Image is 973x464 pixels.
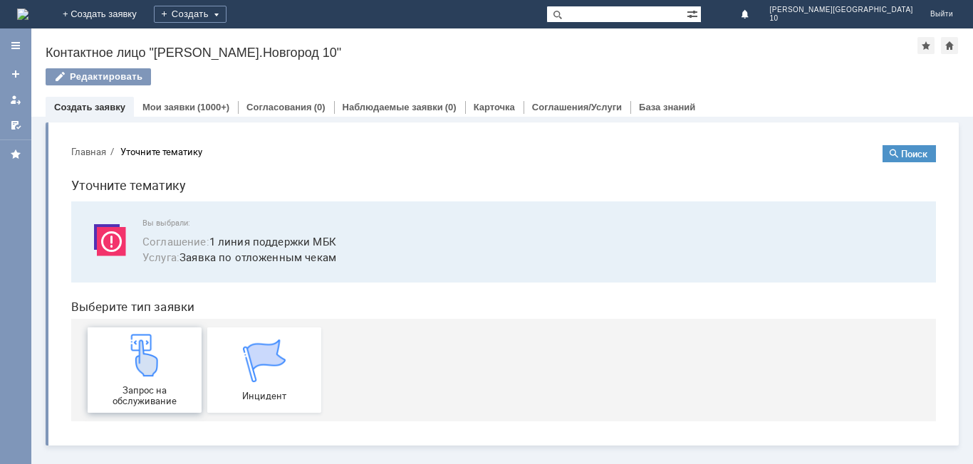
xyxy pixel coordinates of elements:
a: Наблюдаемые заявки [343,102,443,112]
span: Услуга : [83,116,120,130]
a: Мои заявки [142,102,195,112]
a: Соглашения/Услуги [532,102,622,112]
div: Уточните тематику [61,13,142,23]
div: (0) [314,102,326,112]
a: Создать заявку [54,102,125,112]
div: Добавить в избранное [917,37,935,54]
a: Карточка [474,102,515,112]
a: Запрос на обслуживание [28,194,142,279]
div: Контактное лицо "[PERSON_NAME].Новгород 10" [46,46,917,60]
h1: Уточните тематику [11,41,876,62]
button: Соглашение:1 линия поддержки МБК [83,100,276,116]
header: Выберите тип заявки [11,166,876,180]
a: Инцидент [147,194,261,279]
div: Создать [154,6,227,23]
button: Главная [11,11,46,24]
span: Заявка по отложенным чекам [83,115,859,132]
span: Запрос на обслуживание [32,251,137,273]
a: Согласования [246,102,312,112]
img: get067d4ba7cf7247ad92597448b2db9300 [183,206,226,248]
a: Мои заявки [4,88,27,111]
span: Соглашение : [83,100,150,115]
a: Мои согласования [4,114,27,137]
span: Вы выбрали: [83,85,859,94]
img: logo [17,9,28,20]
div: (0) [445,102,457,112]
img: svg%3E [28,85,71,127]
a: База знаний [639,102,695,112]
a: Создать заявку [4,63,27,85]
a: Перейти на домашнюю страницу [17,9,28,20]
img: get23c147a1b4124cbfa18e19f2abec5e8f [63,200,106,243]
span: [PERSON_NAME][GEOGRAPHIC_DATA] [770,6,913,14]
div: (1000+) [197,102,229,112]
span: Расширенный поиск [687,6,701,20]
span: 10 [770,14,913,23]
button: Поиск [823,11,876,28]
div: Сделать домашней страницей [941,37,958,54]
span: Инцидент [152,257,257,268]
